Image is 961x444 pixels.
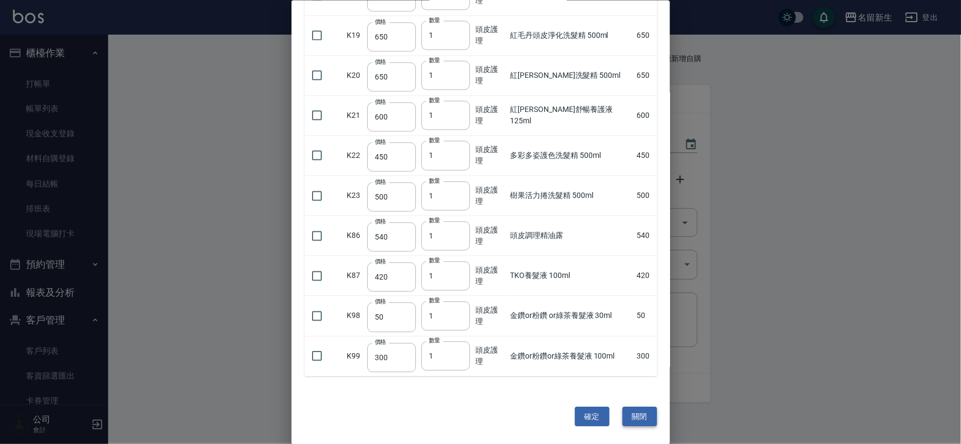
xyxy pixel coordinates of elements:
label: 價格 [375,298,386,306]
label: 價格 [375,258,386,266]
label: 數量 [429,96,440,104]
label: 價格 [375,218,386,226]
td: 紅[PERSON_NAME]洗髮精 500ml [507,56,634,96]
td: 500 [634,176,657,216]
td: 450 [634,136,657,176]
label: 價格 [375,97,386,105]
td: K98 [344,296,365,336]
label: 數量 [429,56,440,64]
td: K20 [344,56,365,96]
label: 數量 [429,176,440,184]
td: K87 [344,256,365,296]
label: 數量 [429,136,440,144]
td: 金鑽or粉鑽or綠茶養髮液 100ml [507,336,634,376]
td: 420 [634,256,657,296]
td: K23 [344,176,365,216]
td: 頭皮護理 [473,96,507,136]
td: 金鑽or粉鑽 or綠茶養髮液 30ml [507,296,634,336]
td: 300 [634,336,657,376]
td: 頭皮護理 [473,176,507,216]
td: 600 [634,96,657,136]
td: 紅[PERSON_NAME]舒暢養護液 125ml [507,96,634,136]
label: 價格 [375,178,386,186]
td: 頭皮護理 [473,256,507,296]
td: 頭皮調理精油露 [507,216,634,256]
td: 650 [634,16,657,56]
td: 樹果活力捲洗髮精 500ml [507,176,634,216]
label: 價格 [375,17,386,25]
td: K21 [344,96,365,136]
td: 650 [634,56,657,96]
td: 頭皮護理 [473,56,507,96]
label: 數量 [429,337,440,345]
td: K99 [344,336,365,376]
label: 價格 [375,338,386,346]
td: K22 [344,136,365,176]
label: 數量 [429,296,440,304]
button: 確定 [575,407,609,427]
td: 頭皮護理 [473,336,507,376]
td: 紅毛丹頭皮淨化洗髮精 500ml [507,16,634,56]
td: 多彩多姿護色洗髮精 500ml [507,136,634,176]
label: 數量 [429,256,440,264]
label: 數量 [429,216,440,224]
button: 關閉 [622,407,657,427]
td: 頭皮護理 [473,136,507,176]
td: 50 [634,296,657,336]
td: 頭皮護理 [473,16,507,56]
td: TKO養髮液 100ml [507,256,634,296]
td: K86 [344,216,365,256]
label: 價格 [375,57,386,65]
label: 價格 [375,137,386,145]
td: 頭皮護理 [473,296,507,336]
label: 數量 [429,16,440,24]
td: 540 [634,216,657,256]
td: 頭皮護理 [473,216,507,256]
td: K19 [344,16,365,56]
